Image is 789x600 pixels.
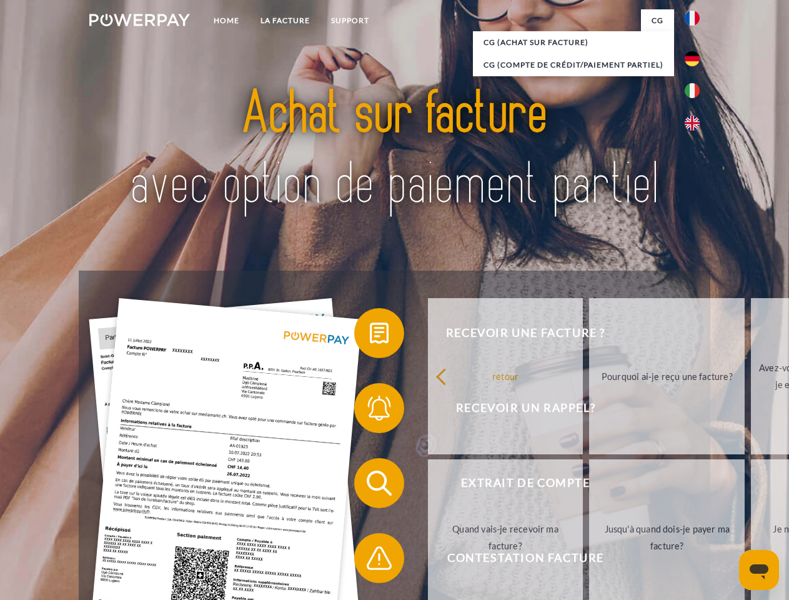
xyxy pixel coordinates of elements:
button: Recevoir une facture ? [354,308,679,358]
img: title-powerpay_fr.svg [119,60,670,239]
img: qb_bell.svg [364,392,395,424]
a: CG (achat sur facture) [473,31,674,54]
img: qb_bill.svg [364,317,395,349]
div: Jusqu'à quand dois-je payer ma facture? [597,521,737,554]
a: LA FACTURE [250,9,320,32]
a: CG (Compte de crédit/paiement partiel) [473,54,674,76]
a: Support [320,9,380,32]
img: en [685,116,700,131]
img: qb_search.svg [364,467,395,499]
img: logo-powerpay-white.svg [89,14,190,26]
button: Extrait de compte [354,458,679,508]
iframe: Bouton de lancement de la fenêtre de messagerie [739,550,779,590]
a: CG [641,9,674,32]
img: fr [685,11,700,26]
button: Contestation Facture [354,533,679,583]
img: it [685,83,700,98]
img: de [685,51,700,66]
div: Quand vais-je recevoir ma facture? [435,521,576,554]
div: retour [435,367,576,384]
button: Recevoir un rappel? [354,383,679,433]
a: Home [203,9,250,32]
div: Pourquoi ai-je reçu une facture? [597,367,737,384]
img: qb_warning.svg [364,542,395,574]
